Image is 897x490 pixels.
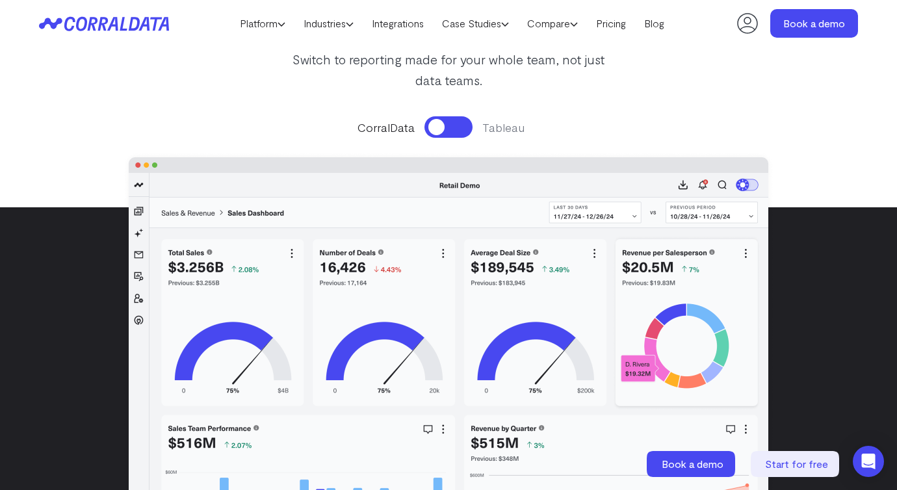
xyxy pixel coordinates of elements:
[363,14,433,33] a: Integrations
[337,119,415,136] span: CorralData
[765,458,828,470] span: Start for free
[518,14,587,33] a: Compare
[770,9,858,38] a: Book a demo
[294,14,363,33] a: Industries
[751,451,842,477] a: Start for free
[231,14,294,33] a: Platform
[433,14,518,33] a: Case Studies
[853,446,884,477] div: Open Intercom Messenger
[662,458,723,470] span: Book a demo
[647,451,738,477] a: Book a demo
[283,49,614,90] p: Switch to reporting made for your whole team, not just data teams.
[587,14,635,33] a: Pricing
[635,14,673,33] a: Blog
[482,119,560,136] span: Tableau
